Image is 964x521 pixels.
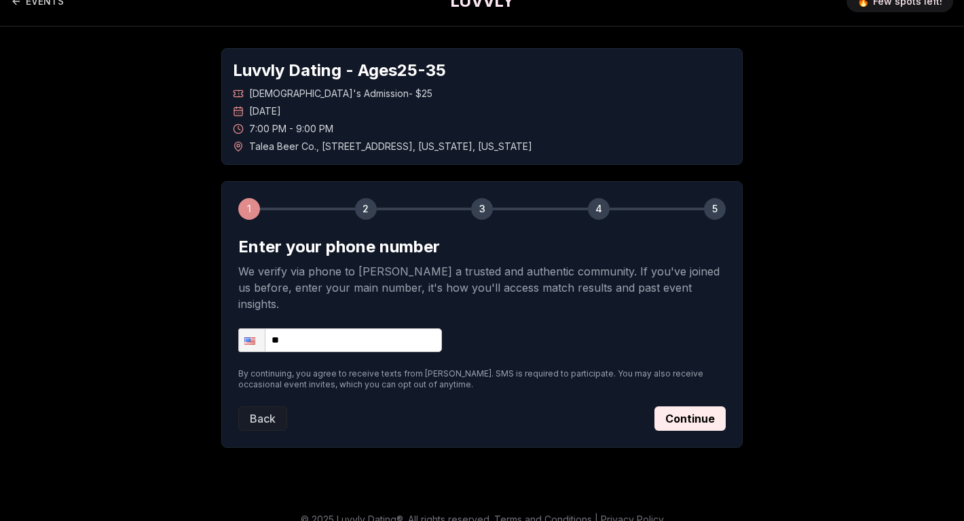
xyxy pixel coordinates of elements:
span: 7:00 PM - 9:00 PM [249,122,333,136]
h1: Luvvly Dating - Ages 25 - 35 [233,60,731,81]
div: 2 [355,198,377,220]
span: [DATE] [249,104,281,118]
span: Talea Beer Co. , [STREET_ADDRESS] , [US_STATE] , [US_STATE] [249,140,532,153]
h2: Enter your phone number [238,236,726,258]
button: Continue [654,406,726,431]
span: [DEMOGRAPHIC_DATA]'s Admission - $25 [249,87,432,100]
div: 1 [238,198,260,220]
button: Back [238,406,287,431]
div: 4 [588,198,610,220]
div: 3 [471,198,493,220]
div: 5 [704,198,726,220]
p: By continuing, you agree to receive texts from [PERSON_NAME]. SMS is required to participate. You... [238,368,726,390]
div: United States: + 1 [239,329,265,351]
p: We verify via phone to [PERSON_NAME] a trusted and authentic community. If you've joined us befor... [238,263,726,312]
